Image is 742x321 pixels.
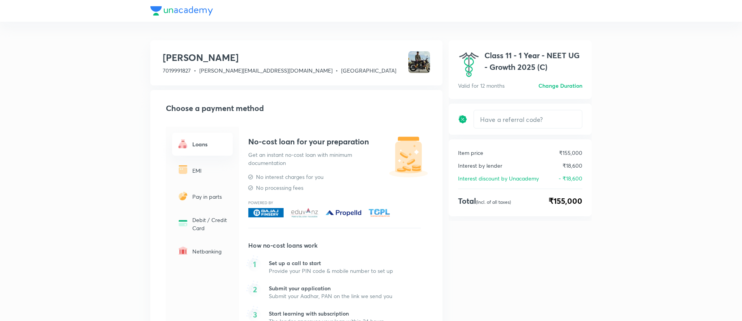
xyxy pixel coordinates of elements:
p: Get an instant no-cost loan with minimum documentation [248,151,384,167]
img: - [177,245,189,257]
p: Set up a call to start [269,259,393,267]
h5: How no-cost loans work [248,241,421,250]
p: Provide your PIN code & mobile number to set up [269,267,393,275]
p: ₹18,600 [563,161,582,170]
img: avatar [458,50,480,78]
span: 7019991827 [163,67,191,74]
img: - [177,137,189,150]
img: Eduvanz [290,208,319,217]
img: - [177,190,189,202]
img: discount [458,115,467,124]
img: jar [387,136,430,179]
span: ₹155,000 [549,195,582,207]
p: Interest by lender [458,161,502,170]
p: Submit your Aadhar, PAN on the link we send you [269,292,392,300]
img: Avatar [408,51,430,73]
p: - ₹18,600 [559,174,582,182]
p: Pay in parts [192,193,228,201]
p: ₹155,000 [559,149,582,157]
img: Propelled [326,208,362,217]
span: [PERSON_NAME][EMAIL_ADDRESS][DOMAIN_NAME] [199,67,333,74]
h6: Change Duration [538,82,582,90]
p: Interest discount by Unacademy [458,174,539,182]
span: • [336,67,338,74]
p: (Incl. of all taxes) [476,199,511,205]
h3: [PERSON_NAME] [163,51,396,64]
p: Netbanking [192,247,228,255]
p: No interest charges for you [256,173,324,181]
h2: Choose a payment method [166,102,430,114]
img: bullet-bg [246,279,262,298]
img: TCPL [368,208,390,217]
img: - [177,163,189,176]
p: Valid for 12 months [458,82,505,90]
h4: No-cost loan for your preparation [248,136,421,147]
h1: Class 11 - 1 Year - NEET UG - Growth 2025 (C) [484,50,582,73]
img: - [177,217,189,229]
h6: Loans [192,140,228,148]
p: Debit / Credit Card [192,216,228,232]
img: Bajaj Finserv [248,208,284,217]
img: bullet-bg [246,254,262,273]
p: EMI [192,167,228,175]
p: Submit your application [269,285,392,292]
p: Item price [458,149,483,157]
span: • [194,67,196,74]
p: No processing fees [256,184,303,192]
input: Have a referral code? [474,110,582,128]
span: [GEOGRAPHIC_DATA] [341,67,396,74]
p: Powered by [248,201,421,205]
p: Start learning with subscription [269,310,384,318]
h4: Total [458,195,511,207]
